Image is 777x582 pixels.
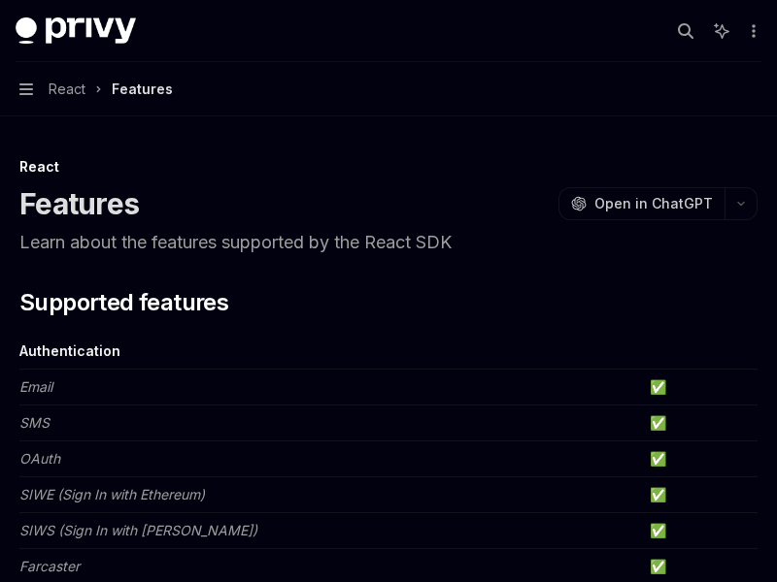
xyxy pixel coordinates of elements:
td: ✅ [642,441,758,477]
em: SIWE (Sign In with Ethereum) [19,486,205,502]
td: ✅ [642,477,758,513]
td: ✅ [642,513,758,549]
em: Email [19,378,52,395]
img: dark logo [16,17,136,45]
p: Learn about the features supported by the React SDK [19,229,758,256]
td: ✅ [642,405,758,441]
div: React [19,157,758,177]
div: Features [112,78,173,101]
td: ✅ [642,370,758,405]
h1: Features [19,186,139,221]
em: SIWS (Sign In with [PERSON_NAME]) [19,522,257,538]
strong: Authentication [19,342,120,359]
em: OAuth [19,450,60,467]
button: Open in ChatGPT [558,187,725,220]
span: Supported features [19,287,228,318]
em: SMS [19,414,50,431]
button: More actions [742,17,761,45]
em: Farcaster [19,558,80,574]
span: React [49,78,85,101]
span: Open in ChatGPT [594,194,713,213]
